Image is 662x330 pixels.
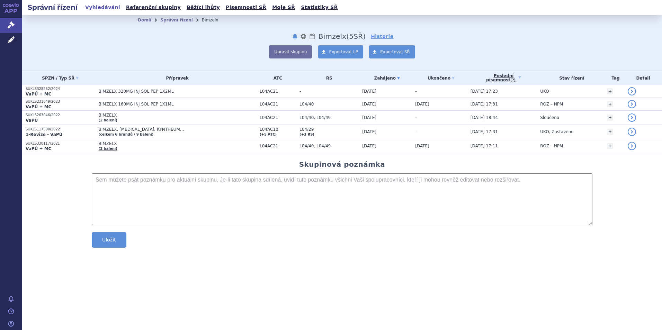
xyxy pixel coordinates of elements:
[540,115,559,120] span: Sloučeno
[260,132,277,136] a: (+5 ATC)
[540,144,563,148] span: ROZ – NPM
[471,115,498,120] span: [DATE] 18:44
[349,32,354,40] span: 5
[362,144,376,148] span: [DATE]
[299,127,359,132] span: L04/29
[26,132,62,137] strong: 1-Revize - VaPÚ
[471,102,498,107] span: [DATE] 17:31
[624,71,662,85] th: Detail
[607,88,613,94] a: +
[299,132,314,136] a: (+3 RS)
[99,132,154,136] a: (celkem 6 brandů / 9 balení)
[299,160,385,168] h2: Skupinová poznámka
[471,89,498,94] span: [DATE] 17:23
[318,45,364,58] a: Exportovat LP
[628,113,636,122] a: detail
[607,143,613,149] a: +
[329,49,358,54] span: Exportovat LP
[540,102,563,107] span: ROZ – NPM
[26,146,51,151] strong: VaPÚ + MC
[99,127,256,132] span: BIMZELX, [MEDICAL_DATA], KYNTHEUM…
[299,89,359,94] span: -
[299,115,359,120] span: L04/40, L04/49
[628,128,636,136] a: detail
[607,101,613,107] a: +
[415,89,417,94] span: -
[371,33,394,40] a: Historie
[99,147,117,150] a: (2 balení)
[415,102,429,107] span: [DATE]
[26,73,95,83] a: SPZN / Typ SŘ
[362,102,376,107] span: [DATE]
[415,129,417,134] span: -
[603,71,624,85] th: Tag
[319,32,346,40] span: Bimzelx
[607,114,613,121] a: +
[256,71,296,85] th: ATC
[628,100,636,108] a: detail
[369,45,415,58] a: Exportovat SŘ
[471,129,498,134] span: [DATE] 17:31
[138,18,151,22] a: Domů
[537,71,603,85] th: Stav řízení
[26,104,51,109] strong: VaPÚ + MC
[83,3,122,12] a: Vyhledávání
[260,89,296,94] span: L04AC21
[362,115,376,120] span: [DATE]
[471,71,537,85] a: Poslednípísemnost(?)
[628,142,636,150] a: detail
[26,141,95,146] p: SUKLS330117/2021
[260,115,296,120] span: L04AC21
[299,144,359,148] span: L04/40, L04/49
[309,32,316,40] a: Lhůty
[299,3,340,12] a: Statistiky SŘ
[26,118,38,123] strong: VaPÚ
[99,102,256,107] span: BIMZELX 160MG INJ SOL PEP 1X1ML
[292,32,298,40] button: notifikace
[202,15,227,25] li: Bimzelx
[300,32,307,40] button: nastavení
[471,144,498,148] span: [DATE] 17:11
[380,49,410,54] span: Exportovat SŘ
[362,73,412,83] a: Zahájeno
[92,232,126,248] button: Uložit
[260,102,296,107] span: L04AC21
[415,73,467,83] a: Ukončeno
[415,115,417,120] span: -
[296,71,359,85] th: RS
[415,144,429,148] span: [DATE]
[22,2,83,12] h2: Správní řízení
[540,129,573,134] span: UKO, Zastaveno
[95,71,256,85] th: Přípravek
[26,92,51,97] strong: VaPÚ + MC
[26,127,95,132] p: SUKLS117590/2022
[628,87,636,95] a: detail
[540,89,549,94] span: UKO
[362,89,376,94] span: [DATE]
[124,3,183,12] a: Referenční skupiny
[346,32,366,40] span: ( SŘ)
[99,118,117,122] a: (2 balení)
[299,102,359,107] span: L04/40
[224,3,268,12] a: Písemnosti SŘ
[160,18,193,22] a: Správní řízení
[26,86,95,91] p: SUKLS328262/2024
[270,3,297,12] a: Moje SŘ
[26,99,95,104] p: SUKLS231649/2023
[269,45,312,58] button: Upravit skupinu
[260,127,296,132] span: L04AC10
[185,3,222,12] a: Běžící lhůty
[99,141,256,146] span: BIMZELX
[99,113,256,118] span: BIMZELX
[510,78,516,82] abbr: (?)
[260,144,296,148] span: L04AC21
[99,89,256,94] span: BIMZELX 320MG INJ SOL PEP 1X2ML
[362,129,376,134] span: [DATE]
[26,113,95,118] p: SUKLS263046/2022
[607,129,613,135] a: +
